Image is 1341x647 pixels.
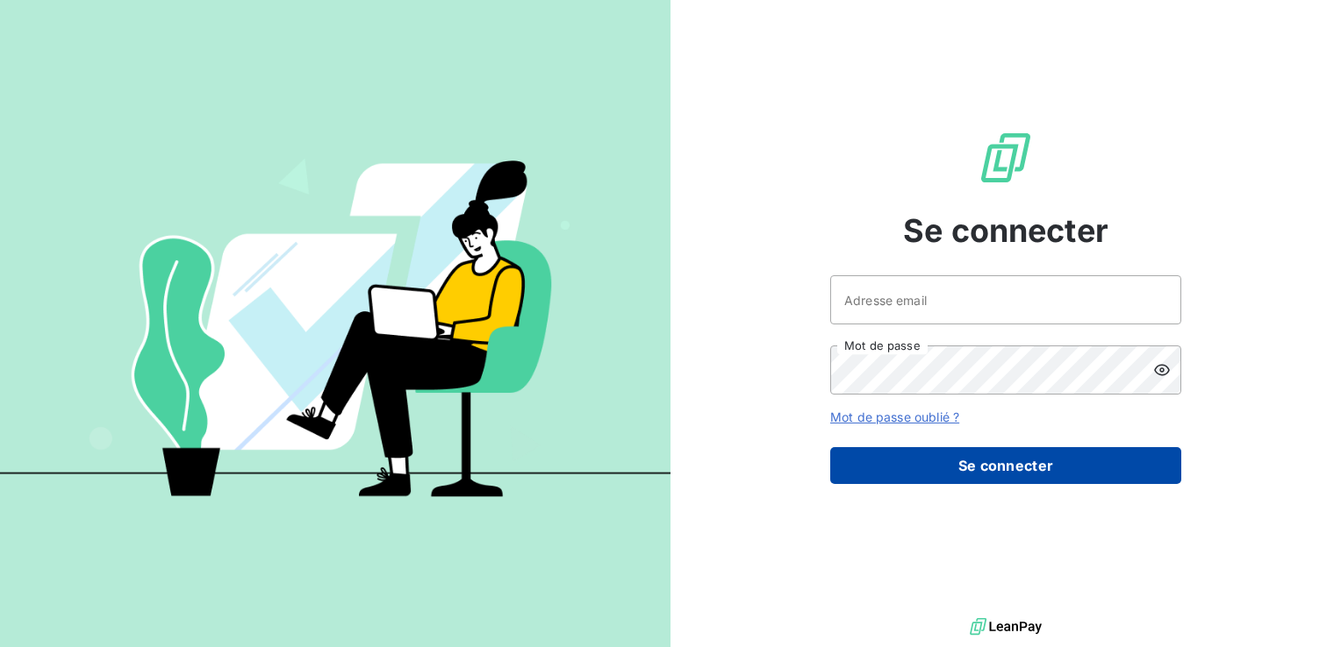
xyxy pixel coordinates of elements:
span: Se connecter [903,207,1108,254]
input: placeholder [830,275,1181,324]
a: Mot de passe oublié ? [830,409,959,424]
img: logo [970,614,1042,640]
img: Logo LeanPay [978,130,1034,186]
button: Se connecter [830,447,1181,484]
